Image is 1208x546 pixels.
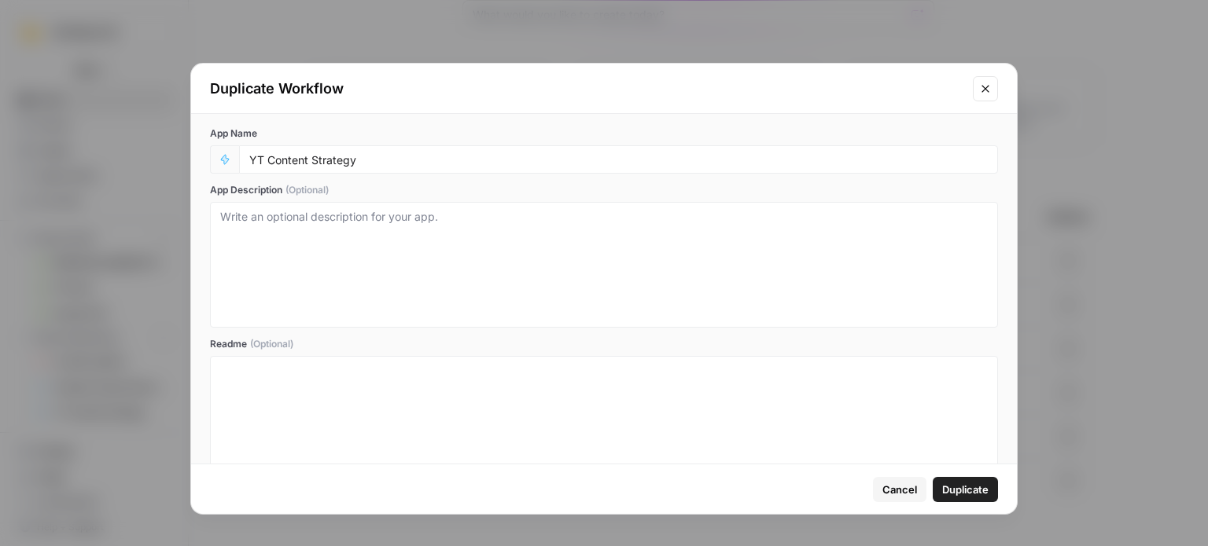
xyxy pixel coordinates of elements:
[210,126,998,141] label: App Name
[942,482,989,497] span: Duplicate
[973,76,998,101] button: Close modal
[933,477,998,502] button: Duplicate
[210,337,998,351] label: Readme
[285,183,329,197] span: (Optional)
[249,152,988,167] input: Untitled
[210,183,998,197] label: App Description
[882,482,917,497] span: Cancel
[210,78,963,100] div: Duplicate Workflow
[873,477,926,502] button: Cancel
[250,337,293,351] span: (Optional)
